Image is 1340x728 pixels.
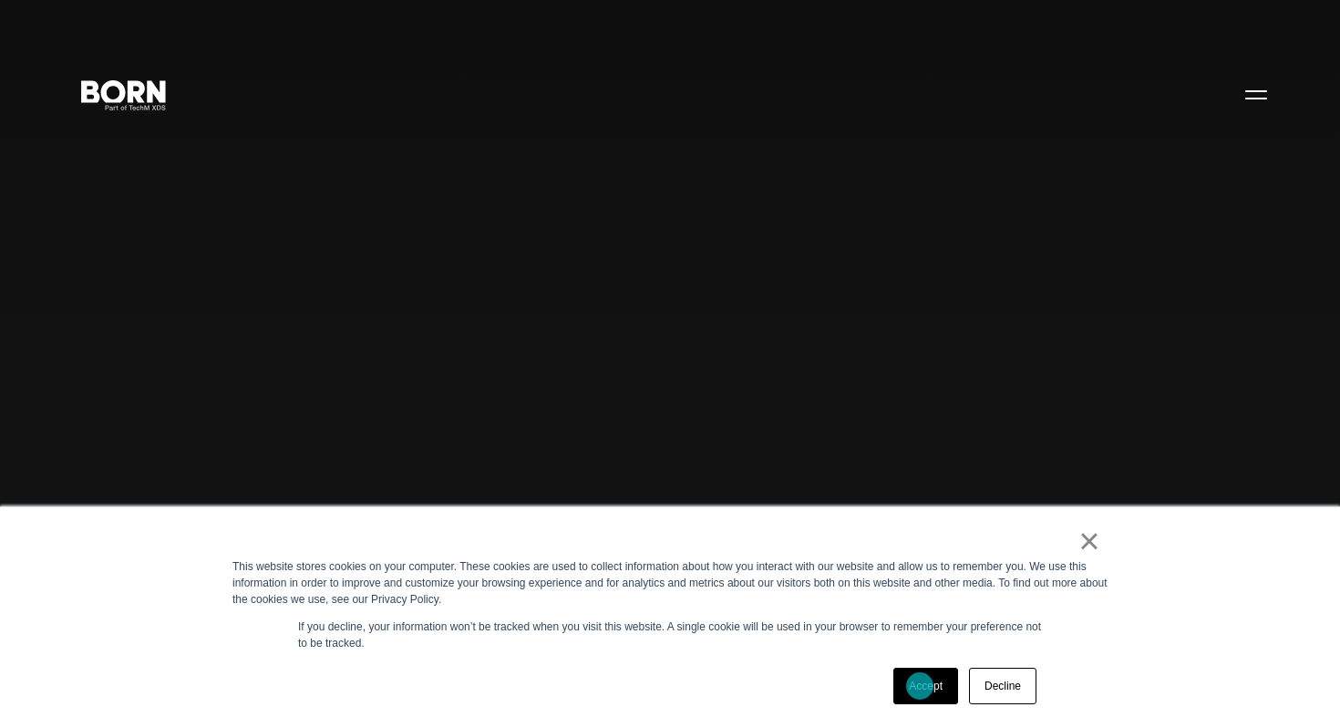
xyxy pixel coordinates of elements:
[298,619,1042,651] p: If you decline, your information won’t be tracked when you visit this website. A single cookie wi...
[232,558,1108,608] div: This website stores cookies on your computer. These cookies are used to collect information about...
[1234,75,1278,113] button: Open
[969,668,1036,704] a: Decline
[1078,533,1100,549] a: ×
[893,668,958,704] a: Accept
